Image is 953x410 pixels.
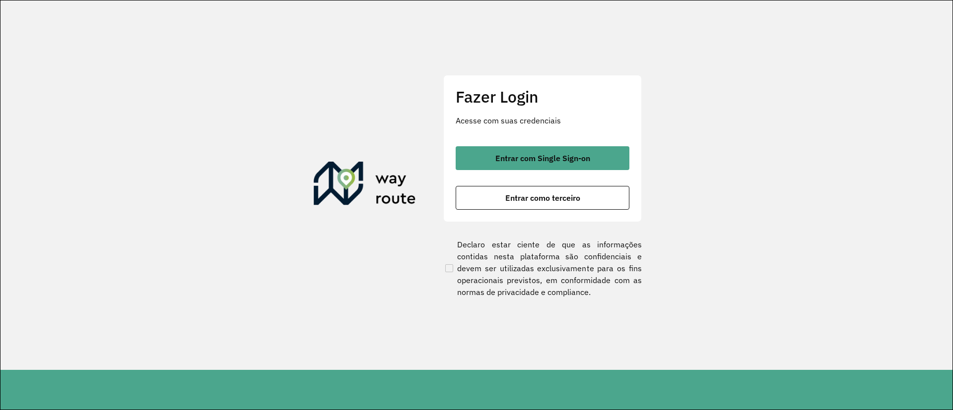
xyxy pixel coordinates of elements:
button: button [456,146,629,170]
span: Entrar como terceiro [505,194,580,202]
span: Entrar com Single Sign-on [495,154,590,162]
p: Acesse com suas credenciais [456,115,629,126]
button: button [456,186,629,210]
img: Roteirizador AmbevTech [314,162,416,209]
h2: Fazer Login [456,87,629,106]
label: Declaro estar ciente de que as informações contidas nesta plataforma são confidenciais e devem se... [443,238,642,298]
